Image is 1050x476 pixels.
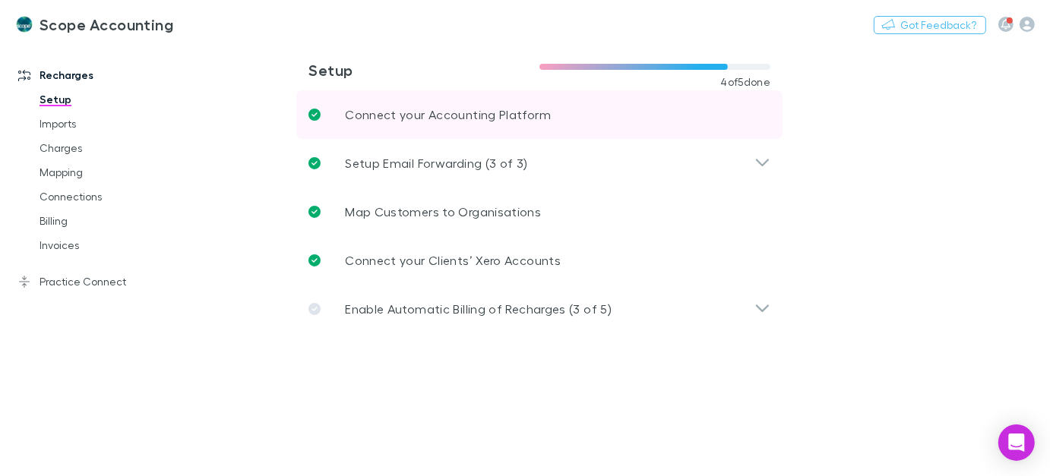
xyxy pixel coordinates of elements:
h3: Setup [308,61,539,79]
p: Setup Email Forwarding (3 of 3) [345,154,527,172]
a: Billing [24,209,198,233]
a: Invoices [24,233,198,257]
a: Practice Connect [3,270,198,294]
a: Connect your Clients’ Xero Accounts [296,236,783,285]
button: Got Feedback? [874,16,986,34]
p: Enable Automatic Billing of Recharges (3 of 5) [345,300,612,318]
div: Enable Automatic Billing of Recharges (3 of 5) [296,285,783,333]
p: Map Customers to Organisations [345,203,541,221]
p: Connect your Clients’ Xero Accounts [345,251,561,270]
img: Scope Accounting's Logo [15,15,33,33]
p: Connect your Accounting Platform [345,106,551,124]
a: Connections [24,184,198,209]
a: Charges [24,136,198,160]
a: Setup [24,87,198,112]
a: Connect your Accounting Platform [296,90,783,139]
a: Map Customers to Organisations [296,188,783,236]
div: Open Intercom Messenger [998,424,1035,461]
a: Recharges [3,63,198,87]
a: Scope Accounting [6,6,182,43]
a: Mapping [24,160,198,184]
a: Imports [24,112,198,136]
div: Setup Email Forwarding (3 of 3) [296,139,783,188]
h3: Scope Accounting [40,15,173,33]
span: 4 of 5 done [721,76,771,88]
